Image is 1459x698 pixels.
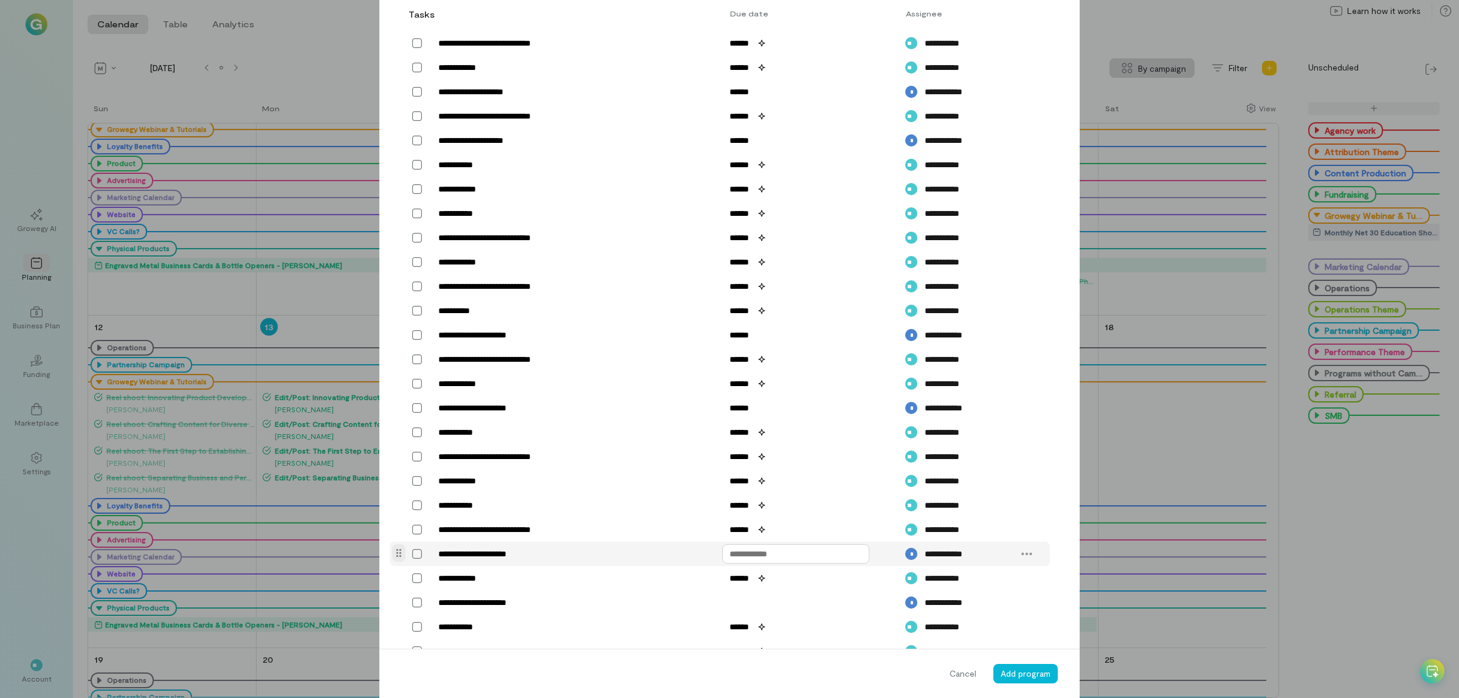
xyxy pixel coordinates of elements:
[899,9,1015,18] div: Assignee
[723,9,898,18] div: Due date
[1001,668,1050,679] span: Add program
[993,664,1058,683] button: Add program
[409,9,432,21] div: Tasks
[950,668,976,680] span: Cancel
